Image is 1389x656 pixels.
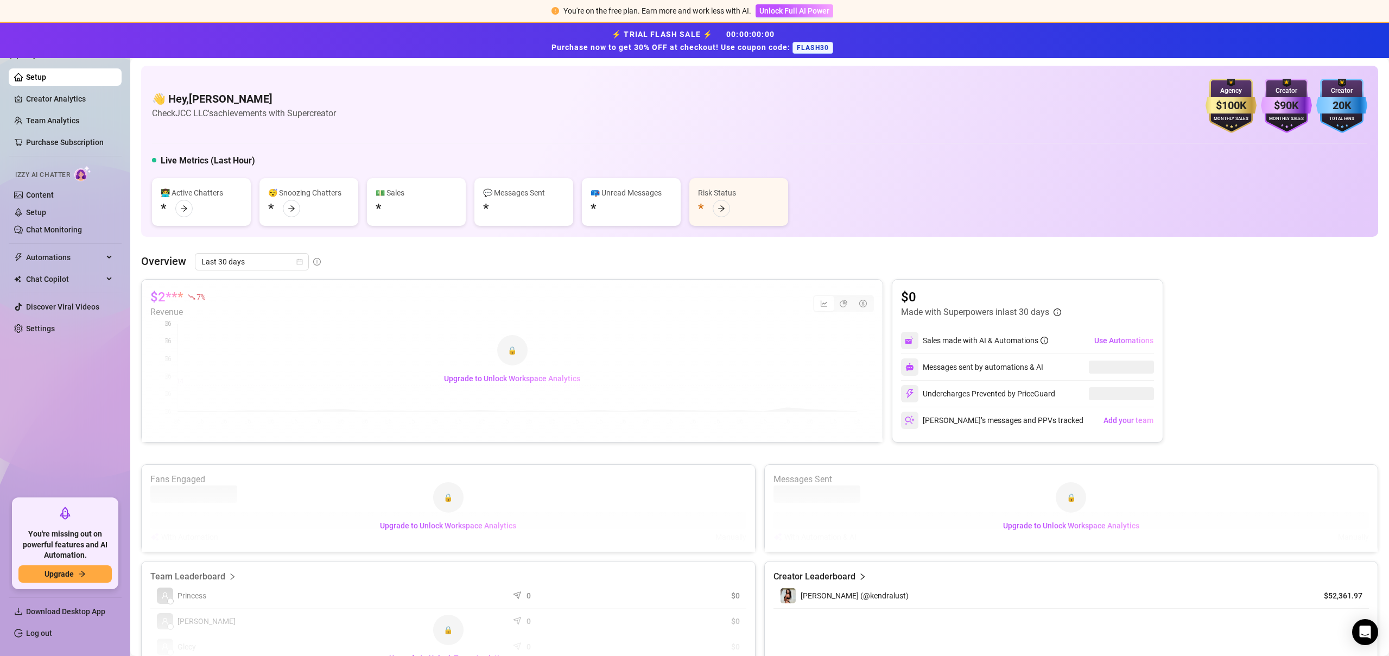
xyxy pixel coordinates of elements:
[152,91,336,106] h4: 👋 Hey, [PERSON_NAME]
[1206,79,1257,133] img: gold-badge-CigiZidd.svg
[1316,97,1367,114] div: 20K
[905,415,915,425] img: svg%3e
[1054,308,1061,316] span: info-circle
[161,154,255,167] h5: Live Metrics (Last Hour)
[26,208,46,217] a: Setup
[718,205,725,212] span: arrow-right
[78,570,86,578] span: arrow-right
[1261,116,1312,123] div: Monthly Sales
[433,482,464,513] div: 🔒
[1261,86,1312,96] div: Creator
[901,306,1049,319] article: Made with Superpowers in last 30 days
[296,258,303,265] span: calendar
[288,205,295,212] span: arrow-right
[1103,416,1153,425] span: Add your team
[756,7,833,15] a: Unlock Full AI Power
[152,106,336,120] article: Check JCC LLC's achievements with Supercreator
[380,521,516,530] span: Upgrade to Unlock Workspace Analytics
[14,253,23,262] span: thunderbolt
[756,4,833,17] button: Unlock Full AI Power
[26,116,79,125] a: Team Analytics
[551,43,792,52] strong: Purchase now to get 30% OFF at checkout! Use coupon code:
[1056,482,1086,513] div: 🔒
[905,363,914,371] img: svg%3e
[1206,116,1257,123] div: Monthly Sales
[1206,86,1257,96] div: Agency
[551,7,559,15] span: exclamation-circle
[201,254,302,270] span: Last 30 days
[435,370,589,387] button: Upgrade to Unlock Workspace Analytics
[26,324,55,333] a: Settings
[26,302,99,311] a: Discover Viral Videos
[1094,332,1154,349] button: Use Automations
[1003,521,1139,530] span: Upgrade to Unlock Workspace Analytics
[591,187,672,199] div: 📪 Unread Messages
[1316,79,1367,133] img: blue-badge-DgoSNQY1.svg
[26,629,52,638] a: Log out
[1261,79,1312,133] img: purple-badge-B9DA21FR.svg
[161,187,242,199] div: 👩‍💻 Active Chatters
[1261,97,1312,114] div: $90K
[1041,337,1048,344] span: info-circle
[1352,619,1378,645] div: Open Intercom Messenger
[1206,97,1257,114] div: $100K
[268,187,350,199] div: 😴 Snoozing Chatters
[698,187,779,199] div: Risk Status
[26,225,82,234] a: Chat Monitoring
[18,565,112,583] button: Upgradearrow-right
[1316,116,1367,123] div: Total Fans
[901,358,1043,376] div: Messages sent by automations & AI
[551,30,838,52] strong: ⚡ TRIAL FLASH SALE ⚡
[141,253,186,269] article: Overview
[1094,336,1153,345] span: Use Automations
[1316,86,1367,96] div: Creator
[26,249,103,266] span: Automations
[726,30,775,39] span: 00 : 00 : 00 : 00
[901,385,1055,402] div: Undercharges Prevented by PriceGuard
[371,517,525,534] button: Upgrade to Unlock Workspace Analytics
[433,615,464,645] div: 🔒
[26,270,103,288] span: Chat Copilot
[563,7,751,15] span: You're on the free plan. Earn more and work less with AI.
[313,258,321,266] span: info-circle
[483,187,565,199] div: 💬 Messages Sent
[376,187,457,199] div: 💵 Sales
[26,191,54,199] a: Content
[901,288,1061,306] article: $0
[923,335,1048,346] div: Sales made with AI & Automations
[26,90,113,108] a: Creator Analytics
[180,205,188,212] span: arrow-right
[26,134,113,151] a: Purchase Subscription
[14,607,23,616] span: download
[18,529,112,561] span: You're missing out on powerful features and AI Automation.
[1313,590,1362,601] article: $52,361.97
[801,591,909,600] span: [PERSON_NAME] (@kendralust)
[759,7,829,15] span: Unlock Full AI Power
[14,275,21,283] img: Chat Copilot
[792,42,833,54] span: FLASH30
[901,412,1083,429] div: [PERSON_NAME]’s messages and PPVs tracked
[497,335,528,365] div: 🔒
[26,73,46,81] a: Setup
[859,570,866,583] span: right
[1103,412,1154,429] button: Add your team
[905,336,915,345] img: svg%3e
[781,588,796,603] img: Kendra (@kendralust)
[15,170,70,180] span: Izzy AI Chatter
[45,570,74,578] span: Upgrade
[994,517,1148,534] button: Upgrade to Unlock Workspace Analytics
[773,570,855,583] article: Creator Leaderboard
[74,166,91,181] img: AI Chatter
[905,389,915,399] img: svg%3e
[26,607,105,616] span: Download Desktop App
[444,374,580,383] span: Upgrade to Unlock Workspace Analytics
[59,507,72,520] span: rocket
